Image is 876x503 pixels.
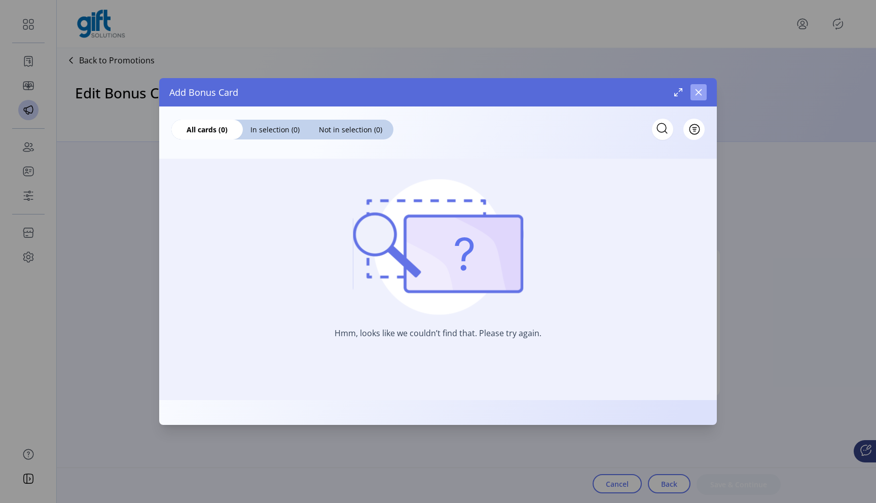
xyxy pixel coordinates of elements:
[171,120,243,139] div: All cards (0)
[670,84,686,100] button: Maximize
[169,86,238,99] span: Add Bonus Card
[307,120,393,139] div: Not in selection (0)
[243,124,307,135] span: In selection (0)
[243,120,307,139] div: In selection (0)
[683,119,705,140] button: Filter Button
[307,124,393,135] span: Not in selection (0)
[335,327,541,339] p: Hmm, looks like we couldn’t find that. Please try again.
[171,124,243,135] span: All cards (0)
